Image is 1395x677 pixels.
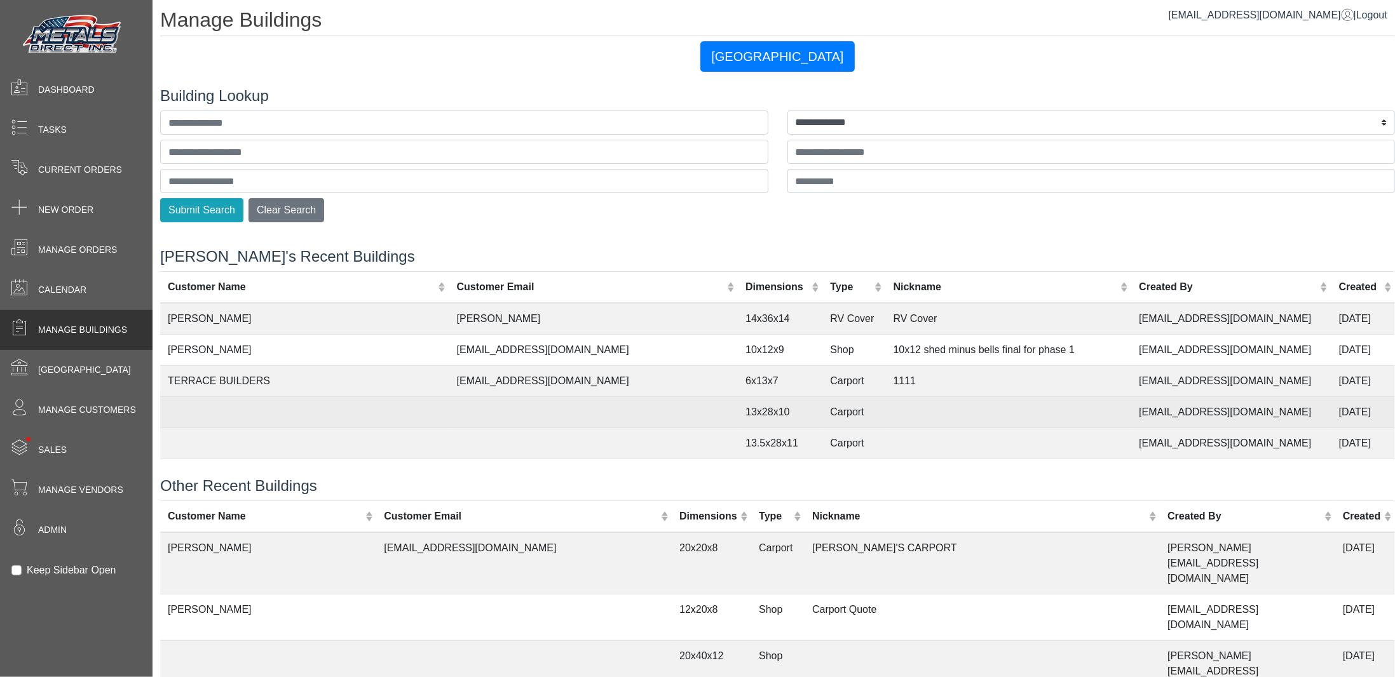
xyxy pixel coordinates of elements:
[738,334,822,365] td: 10x12x9
[160,303,449,335] td: [PERSON_NAME]
[822,427,885,459] td: Carport
[38,203,93,217] span: New Order
[1335,532,1395,594] td: [DATE]
[248,198,324,222] button: Clear Search
[38,363,131,377] span: [GEOGRAPHIC_DATA]
[700,41,854,72] button: [GEOGRAPHIC_DATA]
[1139,279,1317,295] div: Created By
[1131,303,1331,335] td: [EMAIL_ADDRESS][DOMAIN_NAME]
[700,51,854,62] a: [GEOGRAPHIC_DATA]
[449,365,738,396] td: [EMAIL_ADDRESS][DOMAIN_NAME]
[1160,532,1335,594] td: [PERSON_NAME][EMAIL_ADDRESS][DOMAIN_NAME]
[738,459,822,490] td: 40x60x14
[1131,459,1331,490] td: [EMAIL_ADDRESS][DOMAIN_NAME]
[160,198,243,222] button: Submit Search
[38,523,67,537] span: Admin
[738,303,822,335] td: 14x36x14
[822,459,885,490] td: Shop
[1356,10,1387,20] span: Logout
[384,509,657,524] div: Customer Email
[812,509,1146,524] div: Nickname
[38,243,117,257] span: Manage Orders
[805,594,1160,640] td: Carport Quote
[751,532,805,594] td: Carport
[1331,396,1395,427] td: [DATE]
[449,334,738,365] td: [EMAIL_ADDRESS][DOMAIN_NAME]
[38,123,67,137] span: Tasks
[805,532,1160,594] td: [PERSON_NAME]'S CARPORT
[822,365,885,396] td: Carport
[886,303,1132,335] td: RV Cover
[1169,8,1387,23] div: |
[38,163,122,177] span: Current Orders
[822,303,885,335] td: RV Cover
[738,427,822,459] td: 13.5x28x11
[759,509,791,524] div: Type
[679,509,737,524] div: Dimensions
[160,8,1395,36] h1: Manage Buildings
[19,11,127,58] img: Metals Direct Inc Logo
[751,594,805,640] td: Shop
[168,279,435,295] div: Customer Name
[1167,509,1321,524] div: Created By
[1131,396,1331,427] td: [EMAIL_ADDRESS][DOMAIN_NAME]
[1339,279,1381,295] div: Created
[830,279,871,295] div: Type
[12,419,44,460] span: •
[672,532,751,594] td: 20x20x8
[168,509,362,524] div: Customer Name
[160,87,1395,105] h4: Building Lookup
[1160,594,1335,640] td: [EMAIL_ADDRESS][DOMAIN_NAME]
[822,396,885,427] td: Carport
[1131,334,1331,365] td: [EMAIL_ADDRESS][DOMAIN_NAME]
[1343,509,1381,524] div: Created
[1131,365,1331,396] td: [EMAIL_ADDRESS][DOMAIN_NAME]
[38,443,67,457] span: Sales
[38,283,86,297] span: Calendar
[738,365,822,396] td: 6x13x7
[160,532,376,594] td: [PERSON_NAME]
[376,532,672,594] td: [EMAIL_ADDRESS][DOMAIN_NAME]
[457,279,724,295] div: Customer Email
[160,594,376,640] td: [PERSON_NAME]
[1131,427,1331,459] td: [EMAIL_ADDRESS][DOMAIN_NAME]
[1331,459,1395,490] td: [DATE]
[894,279,1117,295] div: Nickname
[745,279,808,295] div: Dimensions
[822,334,885,365] td: Shop
[886,365,1132,396] td: 1111
[38,323,127,337] span: Manage Buildings
[886,334,1132,365] td: 10x12 shed minus bells final for phase 1
[38,483,123,497] span: Manage Vendors
[449,303,738,335] td: [PERSON_NAME]
[1331,334,1395,365] td: [DATE]
[1331,303,1395,335] td: [DATE]
[160,477,1395,495] h4: Other Recent Buildings
[1169,10,1354,20] a: [EMAIL_ADDRESS][DOMAIN_NAME]
[1331,365,1395,396] td: [DATE]
[738,396,822,427] td: 13x28x10
[27,563,116,578] label: Keep Sidebar Open
[160,334,449,365] td: [PERSON_NAME]
[160,365,449,396] td: TERRACE BUILDERS
[38,83,95,97] span: Dashboard
[1335,594,1395,640] td: [DATE]
[672,594,751,640] td: 12x20x8
[1331,427,1395,459] td: [DATE]
[38,403,136,417] span: Manage Customers
[160,248,1395,266] h4: [PERSON_NAME]'s Recent Buildings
